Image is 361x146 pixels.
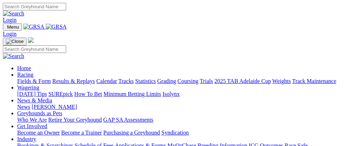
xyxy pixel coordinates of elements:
img: GRSA [46,24,67,30]
button: Toggle navigation [3,23,22,31]
div: Wagering [17,91,358,97]
a: Isolynx [162,91,180,97]
a: Get Involved [17,123,47,129]
a: Greyhounds as Pets [17,110,62,116]
a: Results & Replays [52,78,95,84]
a: Weights [272,78,291,84]
a: Login [3,17,16,23]
a: GAP SA Assessments [103,117,153,123]
a: Login [3,31,16,37]
a: Syndication [161,130,189,136]
a: SUREpick [48,91,73,97]
a: Racing [17,72,33,78]
a: Grading [157,78,176,84]
a: Calendar [96,78,117,84]
a: How To Bet [74,91,102,97]
a: Fields & Form [17,78,51,84]
img: Close [6,39,24,44]
a: Track Maintenance [292,78,336,84]
input: Search [3,45,66,53]
a: [DATE] Tips [17,91,47,97]
button: Toggle navigation [3,38,26,45]
a: Statistics [135,78,156,84]
span: Menu [7,24,19,30]
img: Search [3,53,24,59]
a: News [17,104,30,110]
a: Home [17,65,31,71]
a: [PERSON_NAME] [31,104,77,110]
div: Greyhounds as Pets [17,117,358,123]
img: GRSA [23,24,44,30]
div: Get Involved [17,130,358,136]
a: Coursing [177,78,199,84]
input: Search [3,3,66,10]
div: Racing [17,78,358,84]
a: Who We Are [17,117,47,123]
a: 2025 TAB Adelaide Cup [214,78,271,84]
div: News & Media [17,104,358,110]
a: News & Media [17,97,52,103]
a: Tracks [118,78,134,84]
a: Wagering [17,84,39,91]
img: Search [3,10,24,17]
a: Purchasing a Greyhound [103,130,160,136]
a: Industry [17,136,36,142]
a: Trials [200,78,213,84]
img: logo-grsa-white.png [28,37,34,43]
a: Become a Trainer [61,130,102,136]
a: Become an Owner [17,130,60,136]
a: Retire Your Greyhound [48,117,102,123]
a: Minimum Betting Limits [103,91,161,97]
